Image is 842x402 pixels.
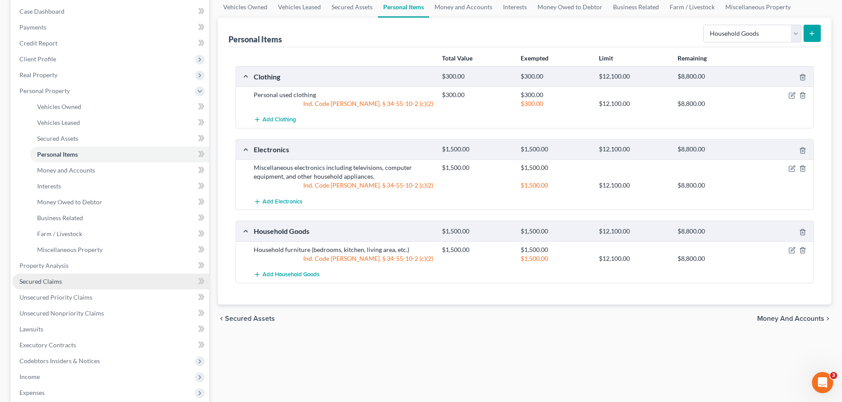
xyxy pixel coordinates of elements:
[812,372,833,393] iframe: Intercom live chat
[218,315,225,322] i: chevron_left
[19,55,56,63] span: Client Profile
[37,135,78,142] span: Secured Assets
[30,226,209,242] a: Farm / Livestock
[673,72,751,81] div: $8,800.00
[594,72,673,81] div: $12,100.00
[249,163,438,181] div: Miscellaneous electronics including televisions, computer equipment, and other household appliances.
[442,54,472,62] strong: Total Value
[37,119,80,126] span: Vehicles Leased
[263,198,302,205] span: Add Electronics
[30,99,209,115] a: Vehicles Owned
[249,72,438,81] div: Clothing
[516,99,594,108] div: $300.00
[19,373,40,380] span: Income
[12,337,209,353] a: Executory Contracts
[12,321,209,337] a: Lawsuits
[673,254,751,263] div: $8,800.00
[254,112,296,128] button: Add Clothing
[30,162,209,178] a: Money and Accounts
[12,35,209,51] a: Credit Report
[19,39,57,47] span: Credit Report
[30,210,209,226] a: Business Related
[516,163,594,172] div: $1,500.00
[19,325,43,333] span: Lawsuits
[12,19,209,35] a: Payments
[249,90,438,99] div: Personal used clothing
[673,227,751,236] div: $8,800.00
[19,8,65,15] span: Case Dashboard
[30,147,209,162] a: Personal Items
[30,194,209,210] a: Money Owed to Debtor
[12,274,209,289] a: Secured Claims
[254,267,320,283] button: Add Household Goods
[516,181,594,190] div: $1,500.00
[516,90,594,99] div: $300.00
[757,315,824,322] span: Money and Accounts
[516,145,594,154] div: $1,500.00
[225,315,275,322] span: Secured Assets
[37,214,83,222] span: Business Related
[678,54,707,62] strong: Remaining
[30,242,209,258] a: Miscellaneous Property
[594,99,673,108] div: $12,100.00
[521,54,549,62] strong: Exempted
[254,193,302,210] button: Add Electronics
[19,278,62,285] span: Secured Claims
[19,309,104,317] span: Unsecured Nonpriority Claims
[12,289,209,305] a: Unsecured Priority Claims
[249,99,438,108] div: Ind. Code [PERSON_NAME]. § 34-55-10-2 (c)(2)
[19,341,76,349] span: Executory Contracts
[37,182,61,190] span: Interests
[673,99,751,108] div: $8,800.00
[30,131,209,147] a: Secured Assets
[673,181,751,190] div: $8,800.00
[263,116,296,124] span: Add Clothing
[30,115,209,131] a: Vehicles Leased
[19,87,70,94] span: Personal Property
[249,245,438,254] div: Household furniture (bedrooms, kitchen, living area, etc.)
[673,145,751,154] div: $8,800.00
[438,145,516,154] div: $1,500.00
[249,145,438,154] div: Electronics
[19,293,92,301] span: Unsecured Priority Claims
[19,262,69,269] span: Property Analysis
[19,23,46,31] span: Payments
[594,254,673,263] div: $12,100.00
[37,246,103,253] span: Miscellaneous Property
[37,198,102,206] span: Money Owed to Debtor
[249,181,438,190] div: Ind. Code [PERSON_NAME]. § 34-55-10-2 (c)(2)
[438,245,516,254] div: $1,500.00
[438,90,516,99] div: $300.00
[12,258,209,274] a: Property Analysis
[37,230,82,237] span: Farm / Livestock
[12,4,209,19] a: Case Dashboard
[594,227,673,236] div: $12,100.00
[229,34,282,45] div: Personal Items
[438,72,516,81] div: $300.00
[249,226,438,236] div: Household Goods
[12,305,209,321] a: Unsecured Nonpriority Claims
[19,389,45,396] span: Expenses
[516,245,594,254] div: $1,500.00
[599,54,613,62] strong: Limit
[438,163,516,172] div: $1,500.00
[249,254,438,263] div: Ind. Code [PERSON_NAME]. § 34-55-10-2 (c)(2)
[19,71,57,79] span: Real Property
[218,315,275,322] button: chevron_left Secured Assets
[757,315,831,322] button: Money and Accounts chevron_right
[30,178,209,194] a: Interests
[37,103,81,110] span: Vehicles Owned
[37,166,95,174] span: Money and Accounts
[516,254,594,263] div: $1,500.00
[594,145,673,154] div: $12,100.00
[824,315,831,322] i: chevron_right
[263,271,320,278] span: Add Household Goods
[19,357,100,364] span: Codebtors Insiders & Notices
[594,181,673,190] div: $12,100.00
[830,372,837,379] span: 3
[516,72,594,81] div: $300.00
[438,227,516,236] div: $1,500.00
[516,227,594,236] div: $1,500.00
[37,150,78,158] span: Personal Items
